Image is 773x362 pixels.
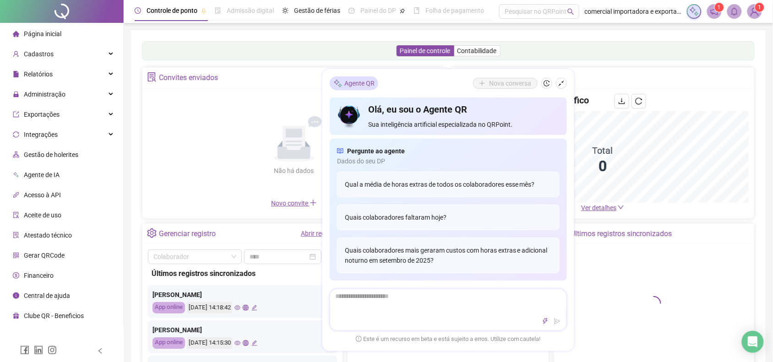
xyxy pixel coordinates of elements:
span: Aceite de uso [24,211,61,219]
span: reload [635,97,642,105]
span: export [13,111,19,118]
div: [DATE] 14:15:30 [187,337,232,349]
span: apartment [13,151,19,158]
div: Agente QR [330,76,378,90]
span: user-add [13,51,19,57]
img: sparkle-icon.fc2bf0ac1784a2077858766a79e2daf3.svg [689,6,699,16]
span: lock [13,91,19,97]
span: comercial importadora e exportadora cone LTDA [585,6,681,16]
span: exclamation-circle [356,335,362,341]
span: solution [147,72,157,82]
span: global [243,305,249,311]
button: send [552,316,563,327]
span: Clube QR - Beneficios [24,312,84,319]
span: instagram [48,346,57,355]
span: facebook [20,346,29,355]
span: file-done [215,7,221,14]
span: loading [647,296,661,311]
span: pushpin [400,8,405,14]
span: download [618,97,626,105]
span: global [243,340,249,346]
span: Gestão de férias [294,7,340,14]
div: App online [152,337,185,349]
div: Não há dados [252,166,336,176]
span: linkedin [34,346,43,355]
sup: Atualize o seu contato no menu Meus Dados [755,3,764,12]
span: Atestado técnico [24,232,72,239]
span: audit [13,212,19,218]
img: 91461 [748,5,762,18]
span: Sua inteligência artificial especializada no QRPoint. [369,119,560,130]
span: sync [13,131,19,138]
span: Novo convite [271,200,317,207]
span: Agente de IA [24,171,60,178]
span: notification [710,7,719,16]
span: Gestão de holerites [24,151,78,158]
span: Cadastros [24,50,54,58]
span: book [414,7,420,14]
div: [PERSON_NAME] [152,290,332,300]
div: App online [152,302,185,313]
span: search [567,8,574,15]
div: Qual a média de horas extras de todos os colaboradores esse mês? [337,172,560,197]
span: Integrações [24,131,58,138]
span: api [13,192,19,198]
h4: Olá, eu sou o Agente QR [369,103,560,116]
span: plus [310,199,317,206]
span: Dados do seu DP [337,156,560,166]
span: Exportações [24,111,60,118]
div: [PERSON_NAME] [152,325,332,335]
span: Relatórios [24,70,53,78]
button: thunderbolt [540,316,551,327]
span: Este é um recurso em beta e está sujeito a erros. Utilize com cautela! [356,335,541,344]
div: Gerenciar registro [159,226,216,242]
span: Acesso à API [24,191,61,199]
a: Ver detalhes down [581,204,624,211]
div: Últimos registros sincronizados [152,268,333,279]
span: Administração [24,91,65,98]
span: file [13,71,19,77]
div: [DATE] 14:18:42 [187,302,232,313]
span: edit [251,340,257,346]
span: Contabilidade [457,47,497,54]
span: Ver detalhes [581,204,616,211]
img: sparkle-icon.fc2bf0ac1784a2077858766a79e2daf3.svg [333,78,343,88]
span: 1 [718,4,721,11]
span: Financeiro [24,272,54,279]
span: read [337,146,343,156]
span: edit [251,305,257,311]
div: Open Intercom Messenger [742,331,764,353]
span: info-circle [13,292,19,299]
span: Painel do DP [360,7,396,14]
a: Abrir registro [301,230,338,237]
span: thunderbolt [542,318,549,324]
h4: Gráfico [560,94,589,107]
span: Admissão digital [227,7,274,14]
div: Últimos registros sincronizados [571,226,672,242]
span: shrink [558,80,565,86]
span: Página inicial [24,30,61,38]
button: Nova conversa [473,78,538,89]
span: Central de ajuda [24,292,70,299]
span: pushpin [201,8,207,14]
span: gift [13,313,19,319]
div: Convites enviados [159,70,218,86]
span: Gerar QRCode [24,252,65,259]
span: eye [234,340,240,346]
span: clock-circle [135,7,141,14]
span: eye [234,305,240,311]
span: 1 [758,4,762,11]
span: history [544,80,550,86]
span: down [618,204,624,211]
span: setting [147,228,157,238]
img: icon [337,103,361,130]
span: dashboard [348,7,355,14]
sup: 1 [715,3,724,12]
span: sun [282,7,289,14]
span: bell [730,7,739,16]
span: qrcode [13,252,19,259]
span: Folha de pagamento [425,7,484,14]
span: home [13,31,19,37]
span: Painel de controle [400,47,451,54]
span: left [97,348,103,354]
